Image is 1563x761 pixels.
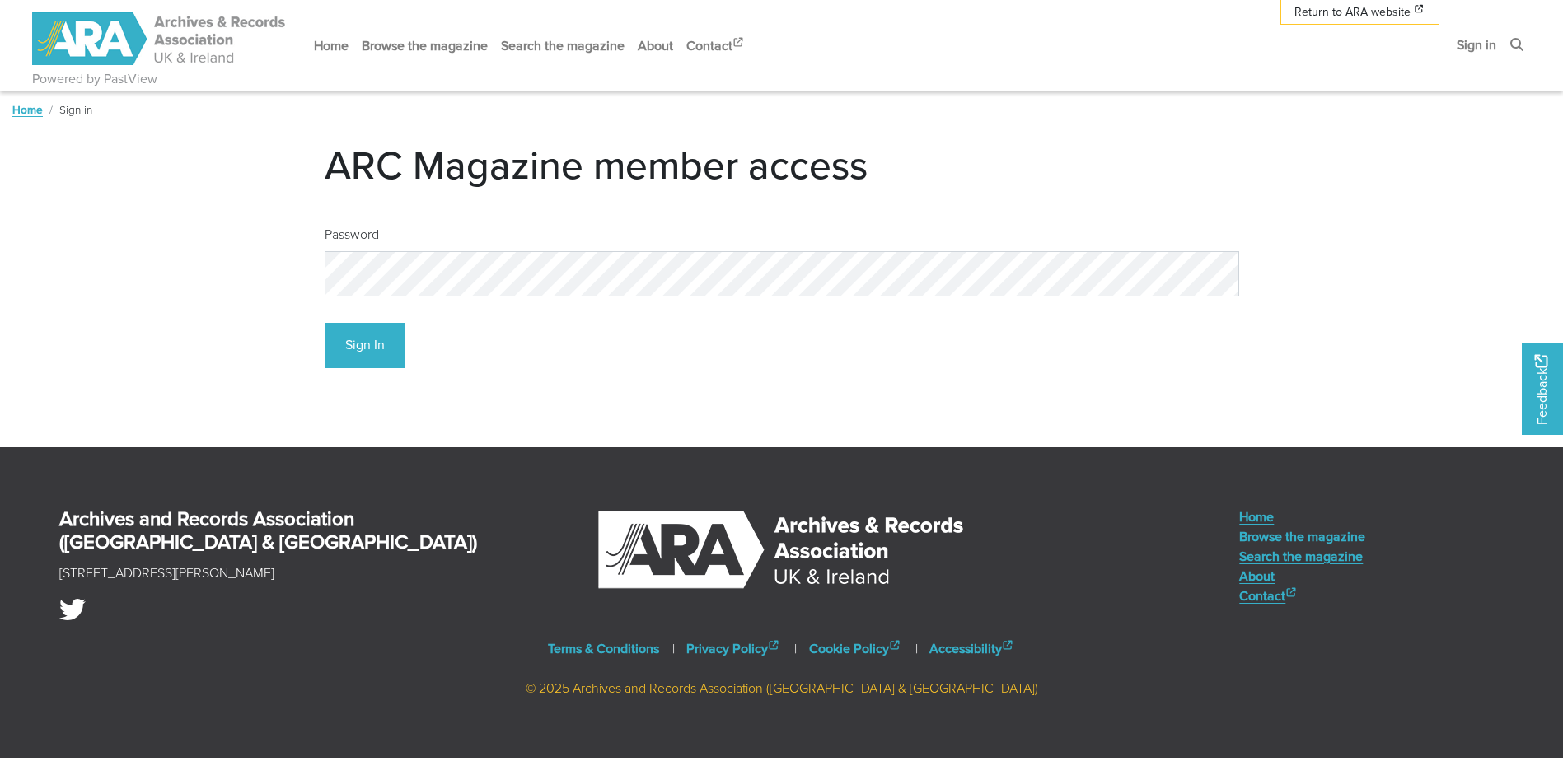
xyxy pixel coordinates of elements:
[929,639,1015,657] a: Accessibility
[1532,354,1551,424] span: Feedback
[12,101,43,118] a: Home
[32,3,288,75] a: ARA - ARC Magazine | Powered by PastView logo
[686,639,784,657] a: Privacy Policy
[1239,546,1365,566] a: Search the magazine
[307,24,355,68] a: Home
[355,24,494,68] a: Browse the magazine
[325,225,379,245] label: Password
[325,323,405,368] button: Sign In
[32,69,157,89] a: Powered by PastView
[1239,566,1365,586] a: About
[1522,343,1563,435] a: Would you like to provide feedback?
[596,507,966,593] img: Archives & Records Association (UK & Ireland)
[1239,586,1365,605] a: Contact
[32,12,288,65] img: ARA - ARC Magazine | Powered by PastView
[12,679,1551,698] div: © 2025 Archives and Records Association ([GEOGRAPHIC_DATA] & [GEOGRAPHIC_DATA])
[59,563,274,583] p: [STREET_ADDRESS][PERSON_NAME]
[494,24,631,68] a: Search the magazine
[1239,507,1365,526] a: Home
[631,24,680,68] a: About
[59,504,477,556] strong: Archives and Records Association ([GEOGRAPHIC_DATA] & [GEOGRAPHIC_DATA])
[809,639,906,657] a: Cookie Policy
[1450,23,1503,67] a: Sign in
[325,141,1239,189] h1: ARC Magazine member access
[680,24,752,68] a: Contact
[548,639,659,657] a: Terms & Conditions
[1239,526,1365,546] a: Browse the magazine
[1294,3,1411,21] span: Return to ARA website
[59,101,92,118] span: Sign in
